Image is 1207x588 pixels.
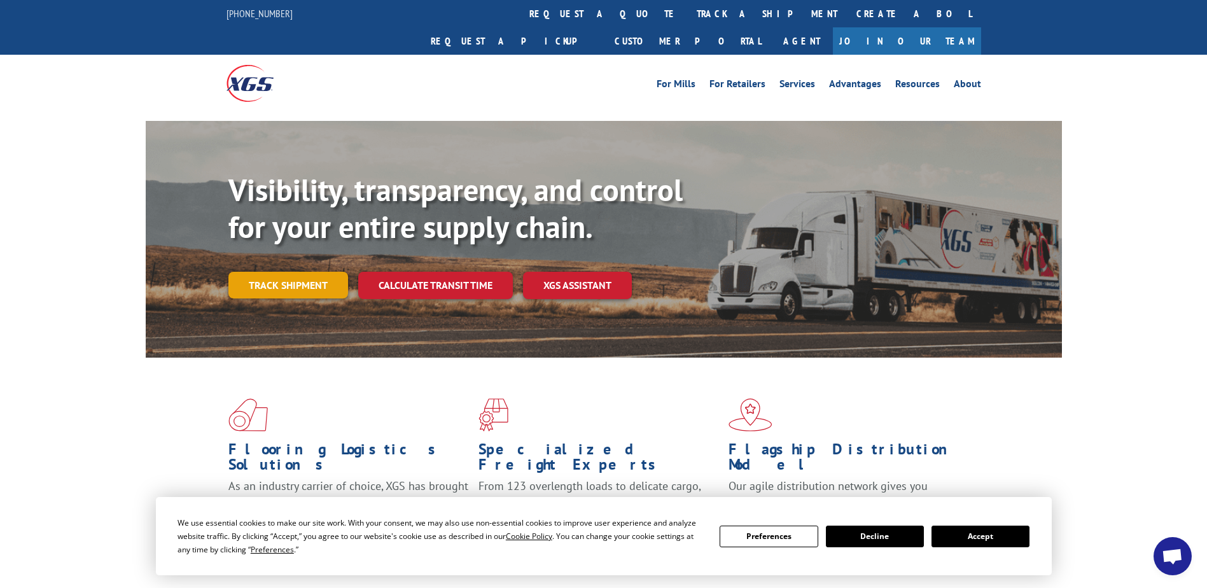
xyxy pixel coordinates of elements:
span: Our agile distribution network gives you nationwide inventory management on demand. [729,479,963,508]
p: From 123 overlength loads to delicate cargo, our experienced staff knows the best way to move you... [478,479,719,535]
a: Customer Portal [605,27,771,55]
a: Join Our Team [833,27,981,55]
a: Services [779,79,815,93]
button: Accept [931,526,1029,547]
h1: Flooring Logistics Solutions [228,442,469,479]
span: Preferences [251,544,294,555]
a: Agent [771,27,833,55]
img: xgs-icon-flagship-distribution-model-red [729,398,772,431]
span: As an industry carrier of choice, XGS has brought innovation and dedication to flooring logistics... [228,479,468,524]
a: Calculate transit time [358,272,513,299]
b: Visibility, transparency, and control for your entire supply chain. [228,170,683,246]
span: Cookie Policy [506,531,552,542]
a: About [954,79,981,93]
a: Track shipment [228,272,348,298]
img: xgs-icon-total-supply-chain-intelligence-red [228,398,268,431]
a: For Retailers [709,79,765,93]
div: We use essential cookies to make our site work. With your consent, we may also use non-essential ... [178,516,704,556]
a: Request a pickup [421,27,605,55]
h1: Specialized Freight Experts [478,442,719,479]
h1: Flagship Distribution Model [729,442,969,479]
a: XGS ASSISTANT [523,272,632,299]
img: xgs-icon-focused-on-flooring-red [478,398,508,431]
a: For Mills [657,79,695,93]
button: Decline [826,526,924,547]
div: Open chat [1154,537,1192,575]
a: [PHONE_NUMBER] [227,7,293,20]
a: Resources [895,79,940,93]
a: Advantages [829,79,881,93]
div: Cookie Consent Prompt [156,497,1052,575]
button: Preferences [720,526,818,547]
